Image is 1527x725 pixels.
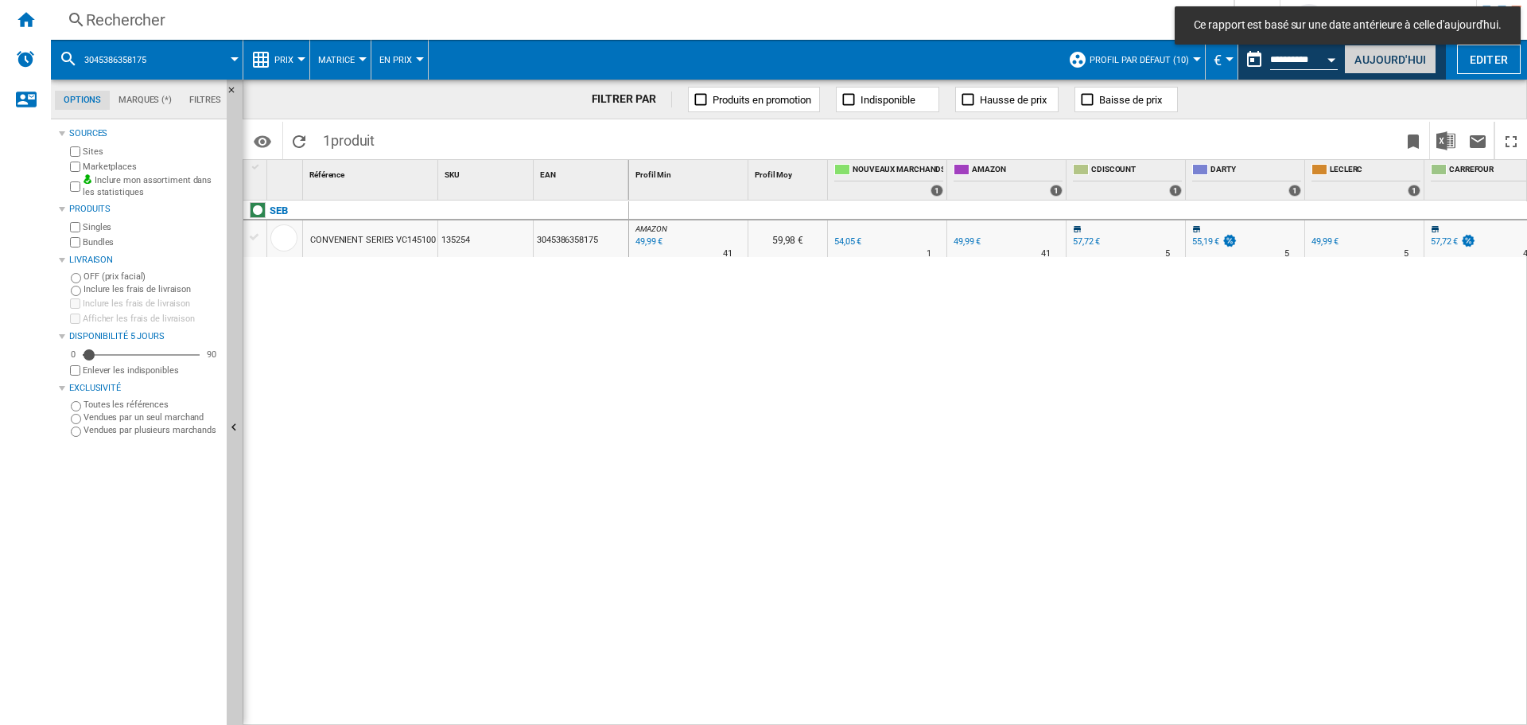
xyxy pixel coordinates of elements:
[861,94,915,106] span: Indisponible
[69,382,220,395] div: Exclusivité
[83,174,220,199] label: Inclure mon assortiment dans les statistiques
[1070,160,1185,200] div: CDISCOUNT 1 offers sold by CDISCOUNT
[1344,45,1436,74] button: Aujourd'hui
[274,55,293,65] span: Prix
[1165,246,1170,262] div: Délai de livraison : 5 jours
[972,164,1063,177] span: AMAZON
[540,170,556,179] span: EAN
[1210,164,1301,177] span: DARTY
[831,160,946,200] div: NOUVEAUX MARCHANDS 1 offers sold by NOUVEAUX MARCHANDS
[181,91,230,110] md-tab-item: Filtres
[310,222,488,259] div: CONVENIENT SERIES VC145100 BLANC INOX
[69,330,220,343] div: Disponibilité 5 Jours
[84,283,220,295] label: Inclure les frais de livraison
[1311,236,1339,247] div: 49,99 €
[1074,87,1178,112] button: Baisse de prix
[1238,44,1270,76] button: md-calendar
[1169,185,1182,197] div: 1 offers sold by CDISCOUNT
[1431,236,1458,247] div: 57,72 €
[1099,94,1162,106] span: Baisse de prix
[227,80,246,108] button: Masquer
[83,161,220,173] label: Marketplaces
[441,160,533,185] div: Sort None
[83,347,200,363] md-slider: Disponibilité
[67,349,80,361] div: 0
[1090,55,1189,65] span: Profil par défaut (10)
[318,40,363,80] button: Matrice
[635,224,666,233] span: AMAZON
[1308,160,1424,200] div: LECLERC 1 offers sold by LECLERC
[632,160,748,185] div: Profil Min Sort None
[1214,52,1222,68] span: €
[71,286,81,296] input: Inclure les frais de livraison
[84,424,220,436] label: Vendues par plusieurs marchands
[1288,185,1301,197] div: 1 offers sold by DARTY
[70,222,80,232] input: Singles
[853,164,943,177] span: NOUVEAUX MARCHANDS
[83,146,220,158] label: Sites
[1408,185,1420,197] div: 1 offers sold by LECLERC
[71,401,81,411] input: Toutes les références
[251,40,301,80] div: Prix
[379,55,412,65] span: En Prix
[1214,40,1230,80] button: €
[70,162,80,172] input: Marketplaces
[1238,40,1341,80] div: Ce rapport est basé sur une date antérieure à celle d'aujourd'hui.
[1091,164,1182,177] span: CDISCOUNT
[445,170,460,179] span: SKU
[537,160,628,185] div: Sort None
[83,298,220,310] label: Inclure les frais de livraison
[1430,122,1462,159] button: Télécharger au format Excel
[83,364,220,376] label: Enlever les indisponibles
[70,365,80,376] input: Afficher les frais de livraison
[306,160,437,185] div: Référence Sort None
[70,298,80,309] input: Inclure les frais de livraison
[1068,40,1197,80] div: Profil par défaut (10)
[1428,234,1476,250] div: 57,72 €
[834,236,861,247] div: 54,05 €
[70,177,80,197] input: Inclure mon assortiment dans les statistiques
[70,146,80,157] input: Sites
[1206,40,1238,80] md-menu: Currency
[71,414,81,424] input: Vendues par un seul marchand
[748,220,827,257] div: 59,98 €
[632,160,748,185] div: Sort None
[84,271,220,283] label: OFF (prix facial)
[951,234,981,250] div: 49,99 €
[83,236,220,248] label: Bundles
[752,160,827,185] div: Profil Moy Sort None
[55,91,110,110] md-tab-item: Options
[70,237,80,248] input: Bundles
[534,220,628,257] div: 3045386358175
[1318,43,1346,72] button: Open calendar
[69,254,220,267] div: Livraison
[83,174,92,184] img: mysite-bg-18x18.png
[318,55,355,65] span: Matrice
[83,313,220,325] label: Afficher les frais de livraison
[1090,40,1197,80] button: Profil par défaut (10)
[84,399,220,411] label: Toutes les références
[931,185,943,197] div: 1 offers sold by NOUVEAUX MARCHANDS
[270,160,302,185] div: Sort None
[306,160,437,185] div: Sort None
[1189,160,1304,200] div: DARTY 1 offers sold by DARTY
[84,40,162,80] button: 3045386358175
[1041,246,1051,262] div: Délai de livraison : 41 jours
[836,87,939,112] button: Indisponible
[1397,122,1429,159] button: Créer un favoris
[84,55,146,65] span: 3045386358175
[1457,45,1521,74] button: Editer
[59,40,235,80] div: 3045386358175
[1073,236,1100,247] div: 57,72 €
[1436,131,1455,150] img: excel-24x24.png
[83,221,220,233] label: Singles
[16,49,35,68] img: alerts-logo.svg
[633,234,662,250] div: Mise à jour : jeudi 28 août 2025 00:00
[441,160,533,185] div: SKU Sort None
[1495,122,1527,159] button: Plein écran
[1404,246,1408,262] div: Délai de livraison : 5 jours
[71,273,81,283] input: OFF (prix facial)
[110,91,181,110] md-tab-item: Marques (*)
[84,411,220,423] label: Vendues par un seul marchand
